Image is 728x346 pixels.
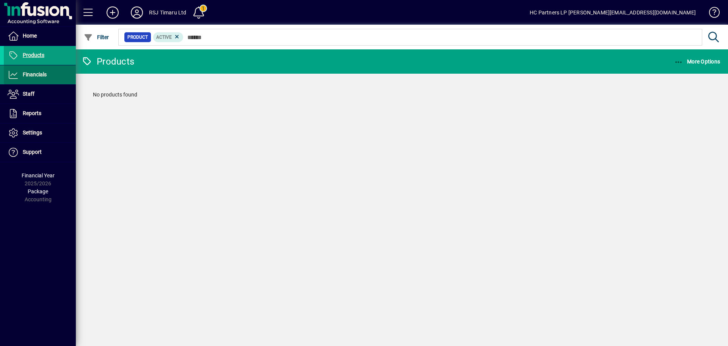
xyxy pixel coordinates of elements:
button: Profile [125,6,149,19]
div: No products found [85,83,719,106]
a: Home [4,27,76,46]
button: More Options [672,55,722,68]
a: Financials [4,65,76,84]
span: Active [156,35,172,40]
span: Settings [23,130,42,136]
span: Support [23,149,42,155]
span: Product [127,33,148,41]
div: RSJ Timaru Ltd [149,6,186,19]
button: Add [100,6,125,19]
button: Filter [82,30,111,44]
a: Knowledge Base [703,2,719,26]
span: Package [28,188,48,194]
span: More Options [674,58,720,65]
span: Financials [23,71,47,77]
span: Financial Year [22,172,55,179]
span: Filter [84,34,109,40]
span: Products [23,52,44,58]
span: Home [23,33,37,39]
a: Settings [4,123,76,142]
mat-chip: Activation Status: Active [153,32,184,42]
span: Reports [23,110,41,116]
a: Support [4,143,76,162]
a: Staff [4,85,76,104]
a: Reports [4,104,76,123]
div: HC Partners LP [PERSON_NAME][EMAIL_ADDRESS][DOMAIN_NAME] [530,6,696,19]
span: Staff [23,91,35,97]
div: Products [82,55,134,68]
